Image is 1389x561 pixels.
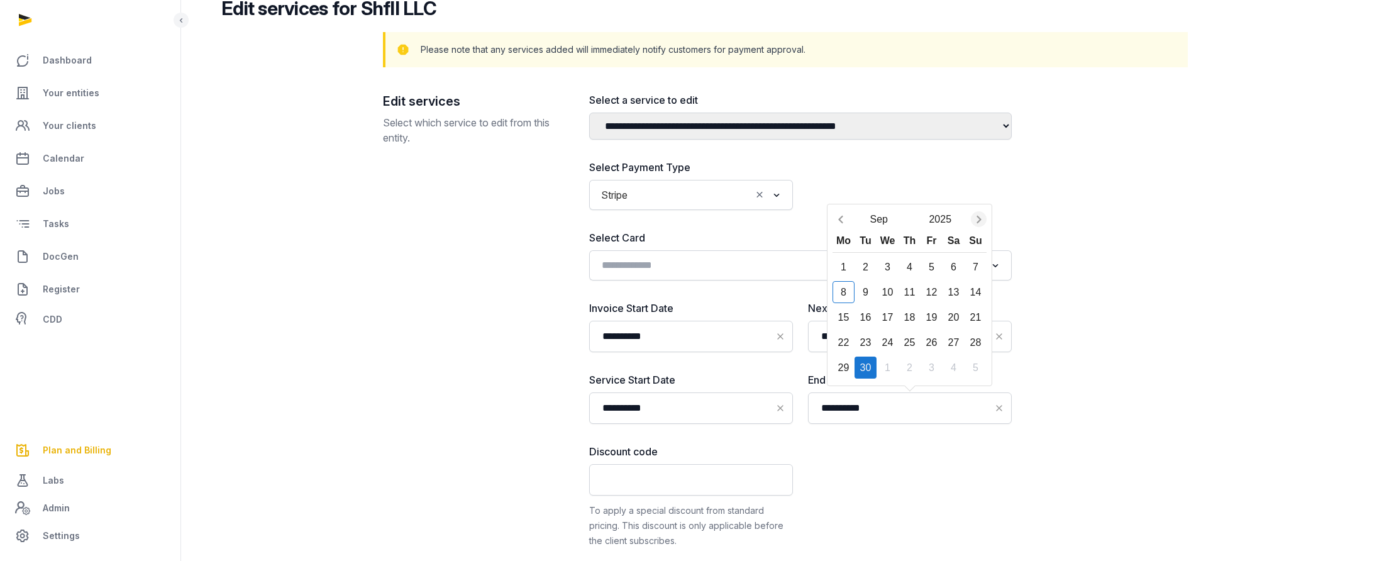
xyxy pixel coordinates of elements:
div: Th [899,230,921,252]
a: DocGen [10,242,170,272]
input: Datepicker input [589,321,793,352]
input: Datepicker input [589,392,793,424]
label: Select a service to edit [589,92,1012,108]
h2: Edit services [383,92,569,110]
div: 5 [965,357,987,379]
div: 2 [855,256,877,278]
div: 22 [833,331,855,353]
div: 7 [965,256,987,278]
div: 20 [943,306,965,328]
div: Calendar wrapper [833,230,987,379]
div: Fr [921,230,943,252]
a: Admin [10,496,170,521]
span: Your clients [43,118,96,133]
span: Tasks [43,216,69,231]
span: Settings [43,528,80,543]
div: 12 [921,281,943,303]
a: Register [10,274,170,304]
div: 11 [899,281,921,303]
div: 13 [943,281,965,303]
label: Service Start Date [589,372,793,387]
a: Your clients [10,111,170,141]
div: 16 [855,306,877,328]
div: Search for option [595,254,1005,277]
span: Dashboard [43,53,92,68]
label: Invoice Start Date [589,301,793,316]
label: Discount code [589,444,793,459]
div: 27 [943,331,965,353]
span: Plan and Billing [43,443,111,458]
div: 28 [965,331,987,353]
label: Select Payment Type [589,160,793,175]
button: Previous month [833,208,848,230]
div: 17 [877,306,899,328]
p: Select which service to edit from this entity. [383,115,569,145]
span: Calendar [43,151,84,166]
a: Tasks [10,209,170,239]
div: 3 [921,357,943,379]
input: Search for option [597,257,986,274]
span: Register [43,282,80,297]
a: Dashboard [10,45,170,75]
a: Your entities [10,78,170,108]
div: 18 [899,306,921,328]
span: CDD [43,312,62,327]
span: Your entities [43,86,99,101]
div: 5 [921,256,943,278]
label: Select Card [589,230,1012,245]
div: 1 [877,357,899,379]
span: Jobs [43,184,65,199]
input: Datepicker input [808,321,1012,352]
div: 25 [899,331,921,353]
button: Open months overlay [848,208,910,230]
input: Datepicker input [808,392,1012,424]
div: 21 [965,306,987,328]
a: Labs [10,465,170,496]
div: 1 [833,256,855,278]
div: Su [965,230,987,252]
div: We [877,230,899,252]
a: Calendar [10,143,170,174]
div: Tu [855,230,877,252]
div: 30 [855,357,877,379]
div: 10 [877,281,899,303]
span: DocGen [43,249,79,264]
div: 26 [921,331,943,353]
div: 19 [921,306,943,328]
div: 3 [877,256,899,278]
span: Admin [43,501,70,516]
div: 29 [833,357,855,379]
label: End Date [808,372,1012,387]
div: To apply a special discount from standard pricing. This discount is only applicable before the cl... [589,503,793,548]
div: 8 [833,281,855,303]
button: Next month [971,208,987,230]
span: Stripe [598,186,631,204]
div: Sa [943,230,965,252]
div: 6 [943,256,965,278]
a: Settings [10,521,170,551]
div: 4 [899,256,921,278]
label: Next Invoice Date [808,301,1012,316]
div: 24 [877,331,899,353]
div: 4 [943,357,965,379]
p: Please note that any services added will immediately notify customers for payment approval. [421,43,805,56]
button: Clear Selected [754,186,765,204]
div: 2 [899,357,921,379]
a: Jobs [10,176,170,206]
input: Search for option [633,186,751,204]
div: Calendar days [833,256,987,379]
a: Plan and Billing [10,435,170,465]
div: 9 [855,281,877,303]
div: 23 [855,331,877,353]
span: Labs [43,473,64,488]
div: Mo [833,230,855,252]
div: Search for option [595,184,787,206]
div: 14 [965,281,987,303]
a: CDD [10,307,170,332]
div: 15 [833,306,855,328]
button: Open years overlay [910,208,971,230]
